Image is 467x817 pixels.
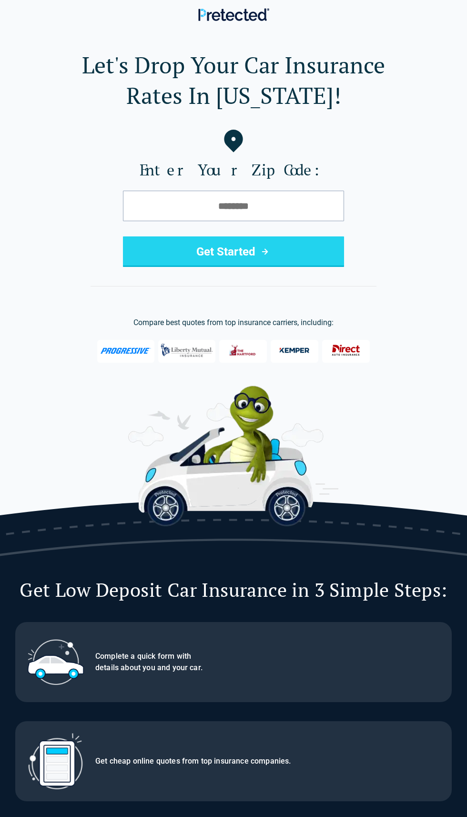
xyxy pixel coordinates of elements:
[158,339,215,362] img: Liberty Mutual
[27,733,84,790] img: Step 2: Get quotes
[128,386,339,526] img: Perry the Turtle with car
[15,576,452,603] h2: Get Low Deposit Car Insurance in 3 Simple Steps:
[15,50,452,111] h1: Let's Drop Your Car Insurance Rates In [US_STATE]!
[327,340,365,360] img: Direct General
[27,633,84,691] img: Step 1: Complete form
[198,8,269,21] img: Pretected
[123,236,344,267] button: Get Started
[95,756,440,767] p: Get cheap online quotes from top insurance companies.
[15,317,452,328] p: Compare best quotes from top insurance carriers, including:
[101,347,152,354] img: Progressive
[224,340,262,360] img: The Hartford
[95,651,440,674] p: Complete a quick form with details about you and your car.
[275,340,314,360] img: Kemper
[15,160,452,179] label: Enter Your Zip Code:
